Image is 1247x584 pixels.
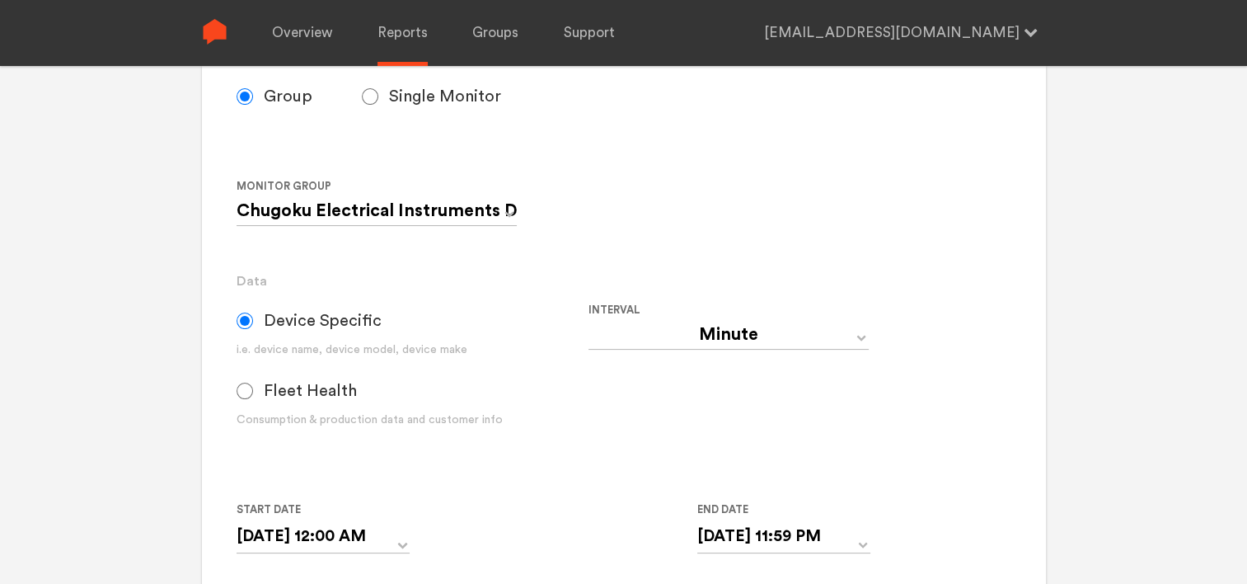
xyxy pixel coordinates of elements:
[389,87,501,106] span: Single Monitor
[237,341,588,359] div: i.e. device name, device model, device make
[237,177,523,196] label: Monitor Group
[237,500,396,520] label: Start Date
[697,500,857,520] label: End Date
[237,412,588,429] div: Consumption & production data and customer info
[237,271,1010,291] h3: Data
[237,383,253,399] input: Fleet Health
[237,313,253,329] input: Device Specific
[362,88,378,105] input: Single Monitor
[237,88,253,105] input: Group
[264,87,312,106] span: Group
[264,381,357,401] span: Fleet Health
[264,311,382,331] span: Device Specific
[588,300,927,320] label: Interval
[202,19,227,45] img: Sense Logo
